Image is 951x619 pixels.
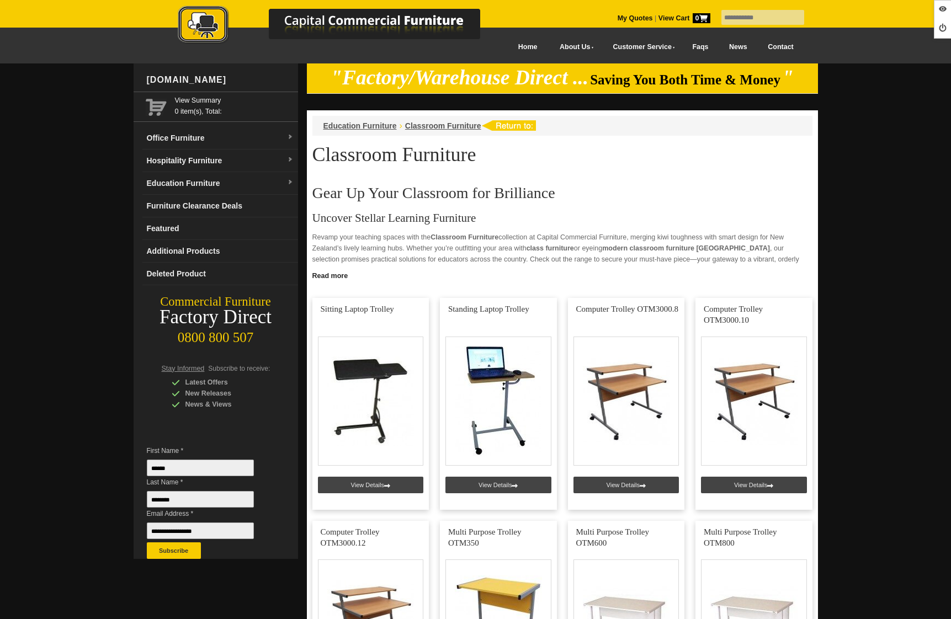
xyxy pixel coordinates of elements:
div: [DOMAIN_NAME] [142,63,298,97]
img: Capital Commercial Furniture Logo [147,6,534,46]
div: New Releases [172,388,277,399]
div: Factory Direct [134,309,298,325]
span: 0 item(s), Total: [175,95,294,115]
a: Hospitality Furnituredropdown [142,150,298,172]
a: Contact [757,35,804,60]
div: 0800 800 507 [134,324,298,345]
span: Email Address * [147,508,270,519]
a: Additional Products [142,240,298,263]
a: Faqs [682,35,719,60]
span: 0 [693,13,710,23]
div: News & Views [172,399,277,410]
span: Subscribe to receive: [208,365,270,372]
p: Revamp your teaching spaces with the collection at Capital Commercial Furniture, merging kiwi tou... [312,232,812,276]
a: Capital Commercial Furniture Logo [147,6,534,49]
a: Featured [142,217,298,240]
em: " [782,66,794,89]
span: First Name * [147,445,270,456]
a: View Summary [175,95,294,106]
h3: Uncover Stellar Learning Furniture [312,212,812,223]
strong: Classroom Furniture [431,233,498,241]
a: Education Furnituredropdown [142,172,298,195]
input: Email Address * [147,522,254,539]
em: "Factory/Warehouse Direct ... [331,66,588,89]
span: Saving You Both Time & Money [590,72,780,87]
img: dropdown [287,157,294,163]
a: Office Furnituredropdown [142,127,298,150]
img: dropdown [287,179,294,186]
div: Latest Offers [172,377,277,388]
strong: View Cart [658,14,710,22]
strong: class furniture [527,244,574,252]
a: Education Furniture [323,121,397,130]
input: Last Name * [147,491,254,508]
span: Last Name * [147,477,270,488]
span: Stay Informed [162,365,205,372]
img: dropdown [287,134,294,141]
a: Classroom Furniture [405,121,481,130]
strong: modern classroom furniture [GEOGRAPHIC_DATA] [602,244,770,252]
img: return to [481,120,536,131]
a: Deleted Product [142,263,298,285]
li: › [400,120,402,131]
a: View Cart0 [656,14,710,22]
a: Customer Service [601,35,682,60]
div: Commercial Furniture [134,294,298,309]
input: First Name * [147,460,254,476]
h1: Classroom Furniture [312,144,812,165]
h2: Gear Up Your Classroom for Brilliance [312,185,812,201]
a: Furniture Clearance Deals [142,195,298,217]
a: Click to read more [307,268,818,281]
a: My Quotes [618,14,653,22]
button: Subscribe [147,542,201,559]
a: News [719,35,757,60]
a: About Us [548,35,601,60]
